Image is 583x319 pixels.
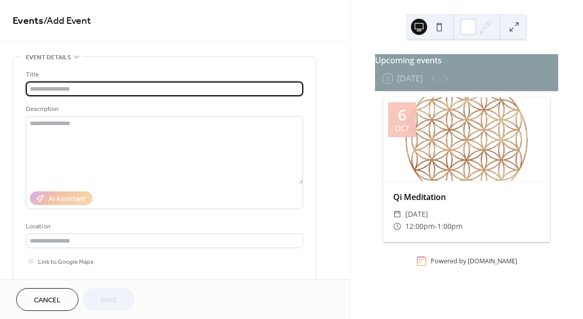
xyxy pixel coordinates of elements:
span: Cancel [34,295,61,306]
div: Qi Meditation [383,191,550,203]
div: Oct [395,125,409,132]
div: Location [26,221,301,232]
div: Title [26,69,301,80]
div: ​ [393,208,401,220]
button: Cancel [16,288,78,311]
div: Powered by [431,257,517,265]
div: Event color [26,278,102,289]
span: Event details [26,52,71,63]
div: 6 [398,107,406,123]
span: - [435,220,437,232]
div: ​ [393,220,401,232]
div: Upcoming events [375,54,558,66]
span: [DATE] [405,208,428,220]
span: Link to Google Maps [38,257,94,267]
span: 12:00pm [405,220,435,232]
a: [DOMAIN_NAME] [468,257,517,265]
span: / Add Event [44,11,91,31]
span: 1:00pm [437,220,463,232]
a: Events [13,11,44,31]
div: Description [26,104,301,114]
